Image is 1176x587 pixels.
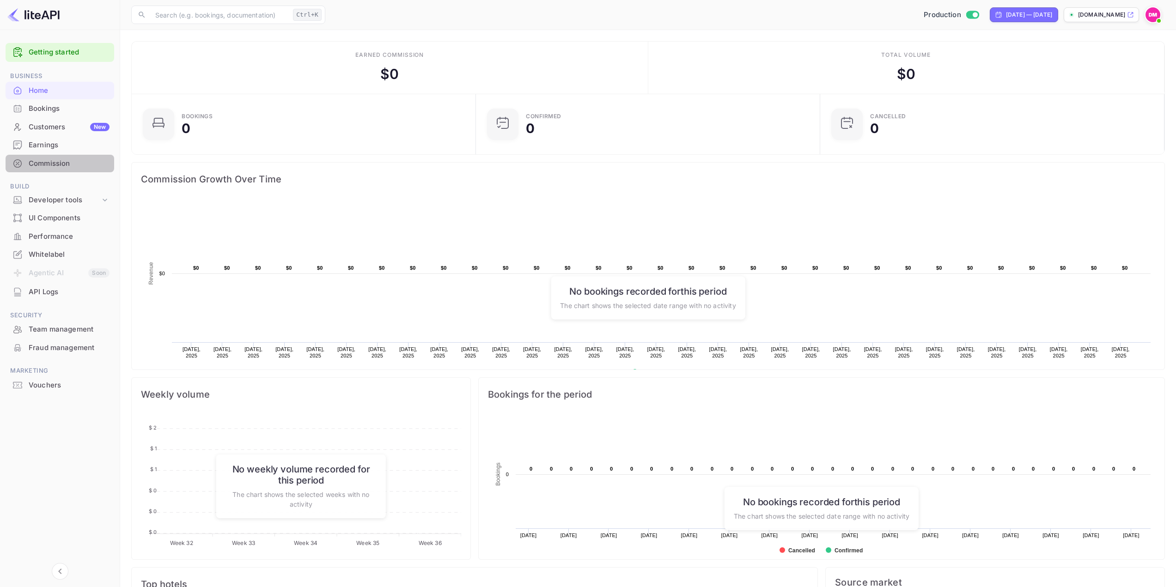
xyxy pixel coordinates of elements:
[337,346,355,358] text: [DATE], 2025
[150,445,157,452] tspan: $ 1
[182,122,190,135] div: 0
[6,366,114,376] span: Marketing
[6,339,114,356] a: Fraud management
[29,380,110,391] div: Vouchers
[6,321,114,338] a: Team management
[922,533,938,538] text: [DATE]
[29,158,110,169] div: Commission
[225,490,377,509] p: The chart shows the selected weeks with no activity
[650,466,653,472] text: 0
[951,466,954,472] text: 0
[751,466,754,472] text: 0
[399,346,417,358] text: [DATE], 2025
[495,462,501,486] text: Bookings
[734,496,909,507] h6: No bookings recorded for this period
[6,321,114,339] div: Team management
[641,533,658,538] text: [DATE]
[762,533,778,538] text: [DATE]
[29,324,110,335] div: Team management
[627,265,633,271] text: $0
[895,346,913,358] text: [DATE], 2025
[159,271,165,276] text: $0
[812,265,818,271] text: $0
[506,472,509,477] text: 0
[721,533,738,538] text: [DATE]
[670,466,673,472] text: 0
[590,466,593,472] text: 0
[870,114,906,119] div: CANCELLED
[647,346,665,358] text: [DATE], 2025
[811,466,814,472] text: 0
[275,346,293,358] text: [DATE], 2025
[379,265,385,271] text: $0
[52,563,68,580] button: Collapse navigation
[851,466,854,472] text: 0
[149,424,157,431] tspan: $ 2
[29,343,110,353] div: Fraud management
[1122,265,1128,271] text: $0
[781,265,787,271] text: $0
[183,346,201,358] text: [DATE], 2025
[355,51,424,59] div: Earned commission
[897,64,915,85] div: $ 0
[936,265,942,271] text: $0
[6,100,114,117] a: Bookings
[6,43,114,62] div: Getting started
[29,103,110,114] div: Bookings
[689,265,695,271] text: $0
[750,265,756,271] text: $0
[658,265,664,271] text: $0
[294,539,317,546] tspan: Week 34
[6,118,114,136] div: CustomersNew
[430,346,448,358] text: [DATE], 2025
[6,209,114,226] a: UI Components
[1050,346,1068,358] text: [DATE], 2025
[530,466,532,472] text: 0
[410,265,416,271] text: $0
[1081,346,1099,358] text: [DATE], 2025
[967,265,973,271] text: $0
[6,310,114,321] span: Security
[709,346,727,358] text: [DATE], 2025
[871,466,874,472] text: 0
[150,6,289,24] input: Search (e.g. bookings, documentation)
[932,466,934,472] text: 0
[526,114,561,119] div: Confirmed
[891,466,894,472] text: 0
[149,487,157,494] tspan: $ 0
[6,246,114,264] div: Whitelabel
[29,140,110,151] div: Earnings
[472,265,478,271] text: $0
[6,228,114,246] div: Performance
[601,533,617,538] text: [DATE]
[29,213,110,224] div: UI Components
[711,466,713,472] text: 0
[520,533,537,538] text: [DATE]
[419,539,442,546] tspan: Week 36
[255,265,261,271] text: $0
[905,265,911,271] text: $0
[150,466,157,472] tspan: $ 1
[6,283,114,301] div: API Logs
[870,122,879,135] div: 0
[6,376,114,394] div: Vouchers
[641,369,664,375] text: Revenue
[1019,346,1037,358] text: [DATE], 2025
[306,346,324,358] text: [DATE], 2025
[1091,265,1097,271] text: $0
[924,10,961,20] span: Production
[791,466,794,472] text: 0
[492,346,510,358] text: [DATE], 2025
[380,64,399,85] div: $ 0
[771,346,789,358] text: [DATE], 2025
[6,155,114,173] div: Commission
[1092,466,1095,472] text: 0
[962,533,979,538] text: [DATE]
[141,387,461,402] span: Weekly volume
[864,346,882,358] text: [DATE], 2025
[719,265,725,271] text: $0
[734,511,909,520] p: The chart shows the selected date range with no activity
[1032,466,1035,472] text: 0
[561,533,577,538] text: [DATE]
[998,265,1004,271] text: $0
